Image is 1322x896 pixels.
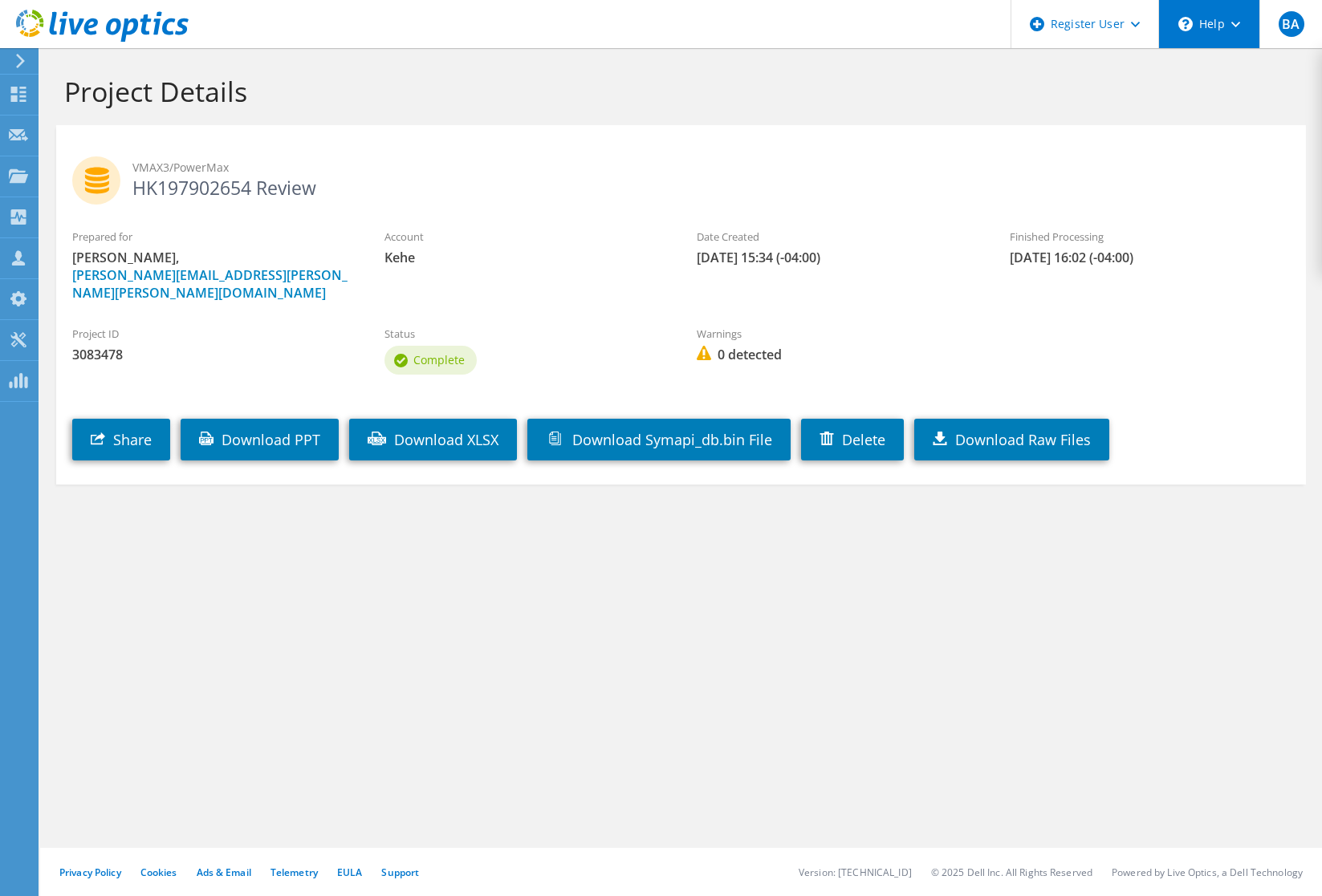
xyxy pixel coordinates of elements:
h1: Project Details [64,75,1290,108]
h2: HK197902654 Review [72,156,1290,197]
label: Status [384,326,665,342]
label: Project ID [72,326,352,342]
label: Warnings [697,326,977,342]
a: Ads & Email [197,866,251,879]
a: Support [381,866,419,879]
a: Cookies [140,866,177,879]
li: © 2025 Dell Inc. All Rights Reserved [931,866,1092,879]
span: Complete [413,352,465,367]
span: Kehe [384,249,665,266]
span: 0 detected [697,346,977,363]
a: EULA [337,866,362,879]
span: [DATE] 16:02 (-04:00) [1010,249,1290,266]
a: [PERSON_NAME][EMAIL_ADDRESS][PERSON_NAME][PERSON_NAME][DOMAIN_NAME] [72,266,348,302]
label: Finished Processing [1010,229,1290,245]
span: [PERSON_NAME], [72,249,352,302]
a: Download PPT [181,419,339,460]
span: VMAX3/PowerMax [132,159,1290,176]
a: Share [72,419,170,460]
svg: \n [1178,17,1193,31]
label: Account [384,229,665,245]
a: Download XLSX [349,419,517,460]
a: Privacy Policy [59,866,121,879]
span: 3083478 [72,346,352,363]
li: Powered by Live Optics, a Dell Technology [1112,866,1303,879]
span: BA [1279,11,1304,37]
span: [DATE] 15:34 (-04:00) [697,249,977,266]
a: Telemetry [271,866,318,879]
li: Version: [TECHNICAL_ID] [799,866,912,879]
a: Download Raw Files [914,419,1109,460]
a: Download Symapi_db.bin File [527,419,791,460]
label: Prepared for [72,229,352,245]
a: Delete [801,419,904,460]
label: Date Created [697,229,977,245]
